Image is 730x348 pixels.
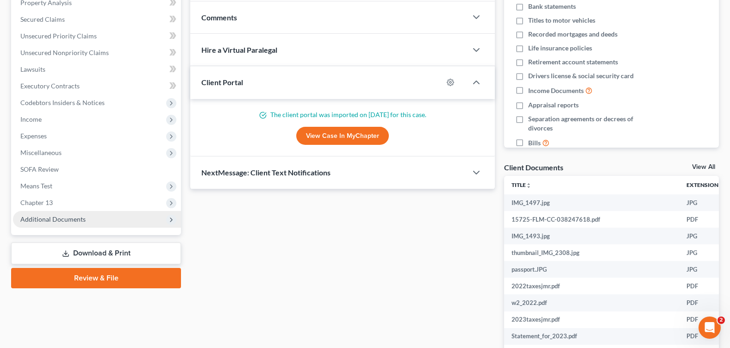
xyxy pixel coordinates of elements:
span: NextMessage: Client Text Notifications [201,168,331,177]
td: IMG_1497.jpg [504,194,679,211]
span: Miscellaneous [20,149,62,156]
td: thumbnail_IMG_2308.jpg [504,244,679,261]
span: Life insurance policies [528,43,592,53]
span: Income [20,115,42,123]
a: Lawsuits [13,61,181,78]
td: 15725-FLM-CC-038247618.pdf [504,211,679,228]
span: Recorded mortgages and deeds [528,30,618,39]
span: Additional Documents [20,215,86,223]
td: IMG_1493.jpg [504,228,679,244]
span: Appraisal reports [528,100,579,110]
td: Statement_for_2023.pdf [504,328,679,345]
span: Client Portal [201,78,243,87]
a: Review & File [11,268,181,288]
td: passport.JPG [504,261,679,278]
a: SOFA Review [13,161,181,178]
span: Hire a Virtual Paralegal [201,45,277,54]
a: Executory Contracts [13,78,181,94]
span: Titles to motor vehicles [528,16,595,25]
span: Separation agreements or decrees of divorces [528,114,657,133]
a: Secured Claims [13,11,181,28]
span: Bills [528,138,541,148]
iframe: Intercom live chat [699,317,721,339]
td: 2023taxesjmr.pdf [504,311,679,328]
a: Extensionunfold_more [686,181,724,188]
i: unfold_more [526,183,531,188]
span: Lawsuits [20,65,45,73]
span: Means Test [20,182,52,190]
a: View All [692,164,715,170]
a: Unsecured Nonpriority Claims [13,44,181,61]
span: Expenses [20,132,47,140]
a: View Case in MyChapter [296,127,389,145]
span: 2 [718,317,725,324]
span: Income Documents [528,86,584,95]
span: Unsecured Priority Claims [20,32,97,40]
span: Unsecured Nonpriority Claims [20,49,109,56]
span: Executory Contracts [20,82,80,90]
span: Chapter 13 [20,199,53,206]
span: Retirement account statements [528,57,618,67]
p: The client portal was imported on [DATE] for this case. [201,110,484,119]
div: Client Documents [504,162,563,172]
span: Secured Claims [20,15,65,23]
span: Comments [201,13,237,22]
a: Titleunfold_more [512,181,531,188]
span: Codebtors Insiders & Notices [20,99,105,106]
span: SOFA Review [20,165,59,173]
td: w2_2022.pdf [504,294,679,311]
i: unfold_more [718,183,724,188]
a: Unsecured Priority Claims [13,28,181,44]
td: 2022taxesjmr.pdf [504,278,679,294]
a: Download & Print [11,242,181,264]
span: Bank statements [528,2,576,11]
span: Drivers license & social security card [528,71,634,81]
